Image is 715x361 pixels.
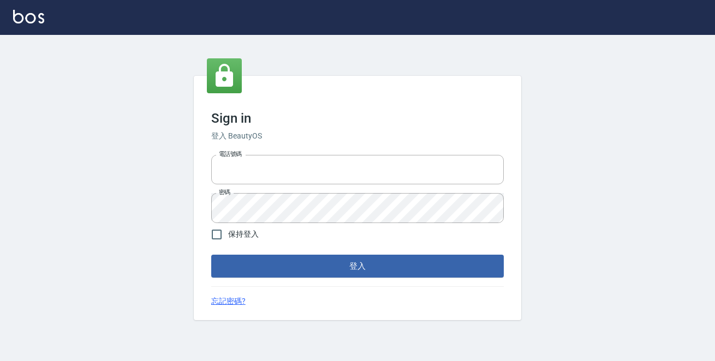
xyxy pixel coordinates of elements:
h6: 登入 BeautyOS [211,130,504,142]
label: 密碼 [219,188,230,196]
label: 電話號碼 [219,150,242,158]
img: Logo [13,10,44,23]
span: 保持登入 [228,228,259,240]
button: 登入 [211,255,504,278]
a: 忘記密碼? [211,296,246,307]
h3: Sign in [211,111,504,126]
